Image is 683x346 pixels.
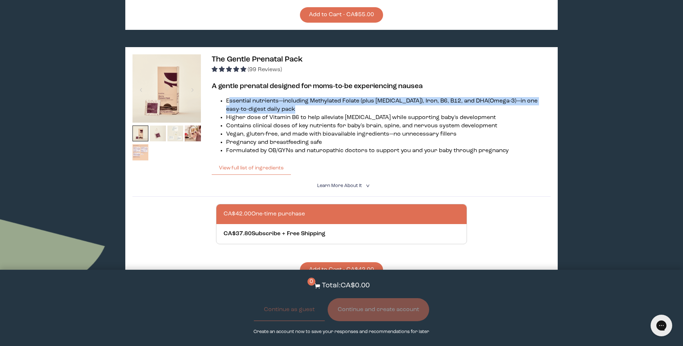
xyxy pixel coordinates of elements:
img: thumbnail image [132,126,149,142]
li: Contains clinical doses of key nutrients for baby's brain, spine, and nervous system development [226,122,551,130]
img: thumbnail image [150,126,166,142]
span: Learn More About it [317,183,362,188]
span: The Gentle Prenatal Pack [212,56,303,63]
h3: A gentle prenatal designed for moms-to-be experiencing nausea [212,81,551,91]
p: Total: CA$0.00 [322,281,370,291]
i: < [364,184,370,188]
button: Add to Cart - CA$42.00 [300,262,383,278]
p: Create an account now to save your responses and recommendations for later [253,328,429,335]
li: Higher dose of Vitamin B6 to help alleviate [MEDICAL_DATA] while supporting baby's development [226,114,551,122]
span: Pregnancy and breastfeeding safe [226,140,322,145]
li: Essential nutrients—including Methylated Folate (plus [MEDICAL_DATA]), Iron, B6, B12, and DHA (Om... [226,97,551,114]
li: Vegan, gluten-free, and made with bioavailable ingredients—no unnecessary fillers [226,130,551,138]
span: 4.94 stars [212,67,248,73]
img: thumbnail image [167,126,184,142]
button: Continue and create account [328,298,429,321]
img: thumbnail image [132,144,149,160]
button: Continue as guest [254,298,325,321]
img: thumbnail image [185,126,201,142]
span: 0 [307,278,315,286]
summary: Learn More About it < [317,182,365,189]
img: thumbnail image [132,54,201,123]
li: Formulated by OB/GYNs and naturopathic doctors to support you and your baby through pregnancy [226,147,551,155]
span: (99 Reviews) [248,67,282,73]
button: View full list of ingredients [212,161,291,175]
button: Add to Cart - CA$55.00 [300,7,383,23]
iframe: Gorgias live chat messenger [647,312,676,339]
